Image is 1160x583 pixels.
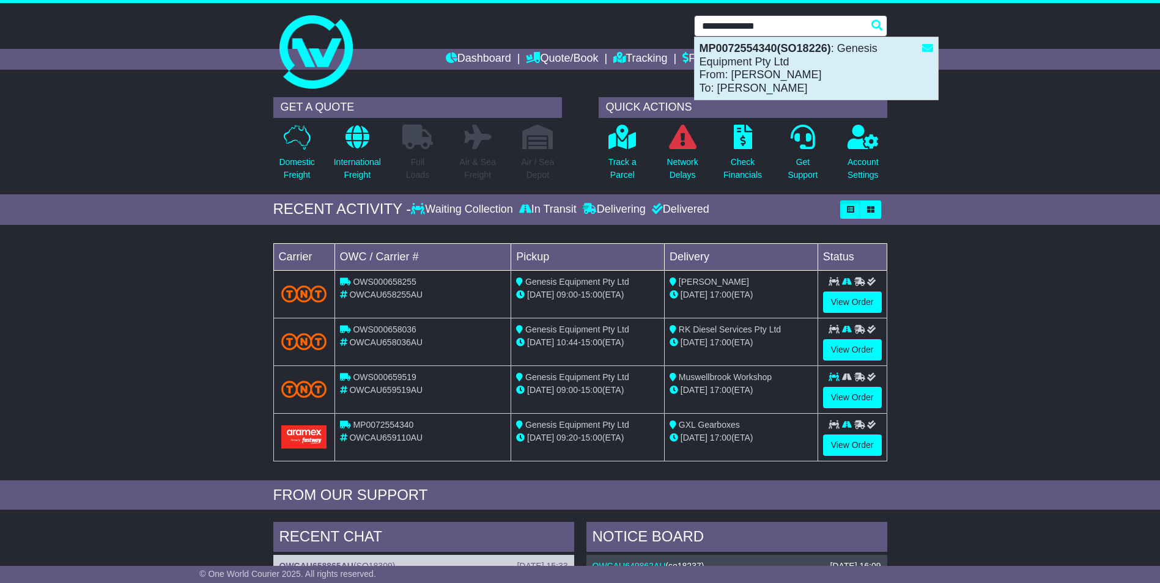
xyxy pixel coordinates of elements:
[516,384,659,397] div: - (ETA)
[670,384,813,397] div: (ETA)
[516,203,580,216] div: In Transit
[356,561,393,571] span: SO18309
[556,385,578,395] span: 09:00
[608,156,637,182] p: Track a Parcel
[273,522,574,555] div: RECENT CHAT
[823,387,882,408] a: View Order
[670,336,813,349] div: (ETA)
[522,156,555,182] p: Air / Sea Depot
[613,49,667,70] a: Tracking
[526,49,598,70] a: Quote/Book
[581,290,602,299] span: 15:00
[556,337,578,347] span: 10:44
[608,124,637,188] a: Track aParcel
[353,277,416,287] span: OWS000658255
[667,156,698,182] p: Network Delays
[830,561,881,571] div: [DATE] 16:09
[517,561,567,571] div: [DATE] 15:33
[527,337,554,347] span: [DATE]
[527,290,554,299] span: [DATE]
[581,433,602,442] span: 15:00
[349,337,423,347] span: OWCAU658036AU
[679,372,772,382] span: Muswellbrook Workshop
[788,156,818,182] p: Get Support
[402,156,433,182] p: Full Loads
[823,339,882,361] a: View Order
[710,337,731,347] span: 17:00
[823,291,882,313] a: View Order
[279,156,314,182] p: Domestic Freight
[281,333,327,350] img: TNT_Domestic.png
[279,561,568,571] div: ( )
[679,420,740,430] span: GXL Gearboxes
[593,561,881,571] div: ( )
[556,290,578,299] span: 09:00
[681,433,707,442] span: [DATE]
[516,288,659,301] div: - (ETA)
[334,243,511,270] td: OWC / Carrier #
[681,337,707,347] span: [DATE]
[695,37,938,100] div: : Genesis Equipment Pty Ltd From: [PERSON_NAME] To: [PERSON_NAME]
[581,337,602,347] span: 15:00
[525,420,629,430] span: Genesis Equipment Pty Ltd
[273,486,887,504] div: FROM OUR SUPPORT
[723,124,763,188] a: CheckFinancials
[273,200,412,218] div: RECENT ACTIVITY -
[516,336,659,349] div: - (ETA)
[525,372,629,382] span: Genesis Equipment Pty Ltd
[586,522,887,555] div: NOTICE BOARD
[649,203,709,216] div: Delivered
[668,561,701,571] span: so18237
[847,124,879,188] a: AccountSettings
[411,203,515,216] div: Waiting Collection
[670,431,813,444] div: (ETA)
[593,561,666,571] a: OWCAU649862AU
[681,290,707,299] span: [DATE]
[278,124,315,188] a: DomesticFreight
[199,569,376,579] span: © One World Courier 2025. All rights reserved.
[599,97,887,118] div: QUICK ACTIONS
[353,372,416,382] span: OWS000659519
[279,561,353,571] a: OWCAU658865AU
[281,425,327,448] img: Aramex.png
[273,243,334,270] td: Carrier
[349,290,423,299] span: OWCAU658255AU
[710,433,731,442] span: 17:00
[516,431,659,444] div: - (ETA)
[353,420,413,430] span: MP0072554340
[679,277,749,287] span: [PERSON_NAME]
[511,243,665,270] td: Pickup
[823,435,882,456] a: View Order
[273,97,562,118] div: GET A QUOTE
[580,203,649,216] div: Delivering
[281,381,327,397] img: TNT_Domestic.png
[334,156,381,182] p: International Freight
[281,285,327,302] img: TNT_Domestic.png
[349,385,423,395] span: OWCAU659519AU
[670,288,813,301] div: (ETA)
[349,433,423,442] span: OWCAU659110AU
[460,156,496,182] p: Air & Sea Freight
[333,124,382,188] a: InternationalFreight
[710,290,731,299] span: 17:00
[556,433,578,442] span: 09:20
[581,385,602,395] span: 15:00
[525,324,629,334] span: Genesis Equipment Pty Ltd
[446,49,511,70] a: Dashboard
[848,156,879,182] p: Account Settings
[527,433,554,442] span: [DATE]
[525,277,629,287] span: Genesis Equipment Pty Ltd
[681,385,707,395] span: [DATE]
[353,324,416,334] span: OWS000658036
[682,49,738,70] a: Financials
[723,156,762,182] p: Check Financials
[664,243,818,270] td: Delivery
[666,124,698,188] a: NetworkDelays
[679,324,781,334] span: RK Diesel Services Pty Ltd
[818,243,887,270] td: Status
[787,124,818,188] a: GetSupport
[527,385,554,395] span: [DATE]
[710,385,731,395] span: 17:00
[700,42,831,54] strong: MP0072554340(SO18226)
